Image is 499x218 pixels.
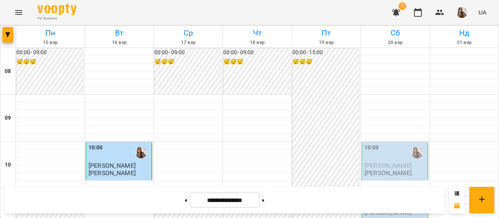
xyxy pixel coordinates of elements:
[224,39,290,46] h6: 18 вер
[362,39,428,46] h6: 20 вер
[86,39,152,46] h6: 16 вер
[17,27,83,39] h6: Пн
[223,48,290,57] h6: 00:00 - 09:00
[9,3,28,22] button: Menu
[16,48,83,57] h6: 00:00 - 09:00
[365,144,379,152] label: 10:00
[223,58,290,66] h6: 😴😴😴
[16,58,83,66] h6: 😴😴😴
[365,162,412,169] span: [PERSON_NAME]
[5,161,11,169] h6: 10
[155,39,221,46] h6: 17 вер
[411,147,423,158] img: Аліна Данилюк
[154,58,221,66] h6: 😴😴😴
[37,4,76,15] img: Voopty Logo
[475,5,490,19] button: UA
[431,27,497,39] h6: Нд
[154,48,221,57] h6: 00:00 - 09:00
[365,170,412,176] p: [PERSON_NAME]
[293,39,359,46] h6: 19 вер
[457,7,467,18] img: e785d2f60518c4d79e432088573c6b51.jpg
[88,170,136,176] p: [PERSON_NAME]
[5,67,11,76] h6: 08
[292,48,359,57] h6: 00:00 - 15:00
[86,27,152,39] h6: Вт
[362,27,428,39] h6: Сб
[155,27,221,39] h6: Ср
[478,8,487,16] span: UA
[293,27,359,39] h6: Пт
[17,39,83,46] h6: 15 вер
[431,39,497,46] h6: 21 вер
[398,2,406,10] span: 1
[135,147,147,158] img: Аліна Данилюк
[88,144,103,152] label: 10:00
[292,58,359,66] h6: 😴😴😴
[224,27,290,39] h6: Чт
[88,162,136,169] span: [PERSON_NAME]
[5,114,11,122] h6: 09
[37,16,76,21] span: For Business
